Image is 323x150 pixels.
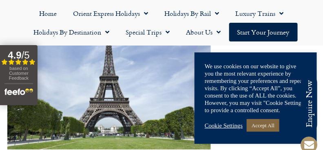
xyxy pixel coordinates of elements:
[4,4,319,41] nav: Menu
[118,23,178,41] a: Special Trips
[178,23,229,41] a: About Us
[31,4,65,23] a: Home
[205,63,307,114] div: We use cookies on our website to give you the most relevant experience by remembering your prefer...
[228,4,292,23] a: Luxury Trains
[229,23,298,41] a: Start your Journey
[65,4,157,23] a: Orient Express Holidays
[157,4,228,23] a: Holidays by Rail
[247,119,279,132] a: Accept All
[26,23,118,41] a: Holidays by Destination
[205,122,243,129] a: Cookie Settings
